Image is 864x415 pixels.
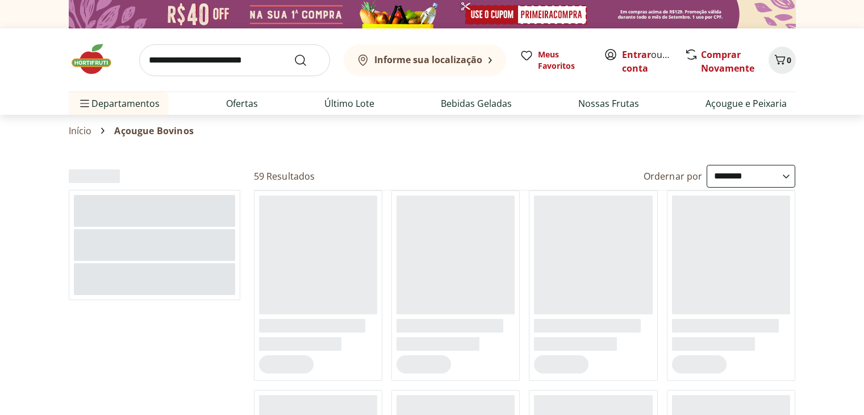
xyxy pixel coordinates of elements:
[254,170,315,182] h2: 59 Resultados
[706,97,787,110] a: Açougue e Peixaria
[69,42,126,76] img: Hortifruti
[622,48,651,61] a: Entrar
[226,97,258,110] a: Ofertas
[294,53,321,67] button: Submit Search
[78,90,160,117] span: Departamentos
[520,49,590,72] a: Meus Favoritos
[69,126,92,136] a: Início
[622,48,673,75] span: ou
[769,47,796,74] button: Carrinho
[578,97,639,110] a: Nossas Frutas
[538,49,590,72] span: Meus Favoritos
[441,97,512,110] a: Bebidas Geladas
[787,55,791,65] span: 0
[139,44,330,76] input: search
[701,48,754,74] a: Comprar Novamente
[324,97,374,110] a: Último Lote
[644,170,703,182] label: Ordernar por
[114,126,193,136] span: Açougue Bovinos
[344,44,506,76] button: Informe sua localização
[78,90,91,117] button: Menu
[622,48,684,74] a: Criar conta
[374,53,482,66] b: Informe sua localização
